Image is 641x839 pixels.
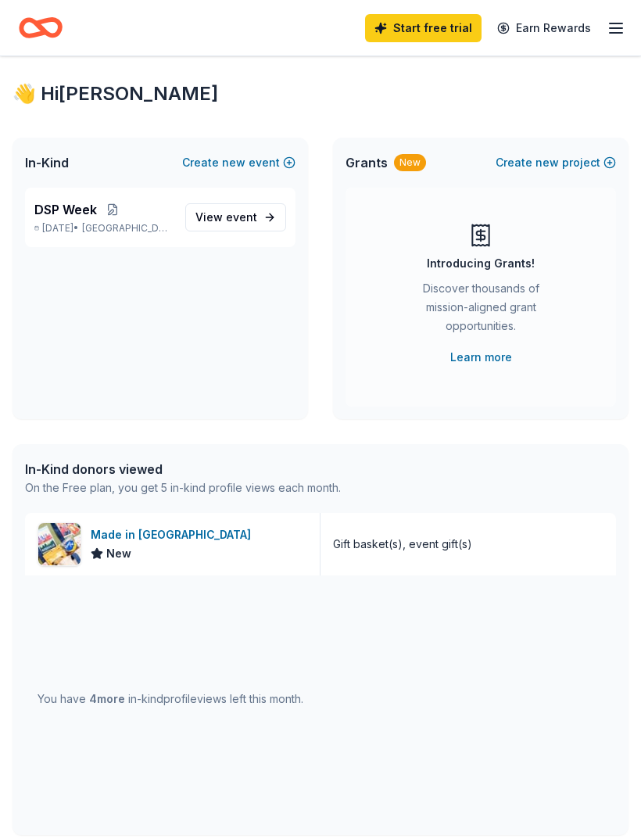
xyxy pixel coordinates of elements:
div: On the Free plan, you get 5 in-kind profile views each month. [25,479,341,497]
span: New [106,544,131,563]
img: Image for Made in TN [38,523,81,565]
span: [GEOGRAPHIC_DATA], [GEOGRAPHIC_DATA] [82,222,173,235]
a: View event [185,203,286,231]
div: 👋 Hi [PERSON_NAME] [13,81,628,106]
span: View [195,208,257,227]
div: Introducing Grants! [427,254,535,273]
div: In-Kind donors viewed [25,460,341,479]
a: Learn more [450,348,512,367]
div: Discover thousands of mission-aligned grant opportunities. [408,279,553,342]
div: Gift basket(s), event gift(s) [333,535,472,554]
span: DSP Week [34,200,97,219]
span: 4 more [89,692,125,705]
div: You have in-kind profile views left this month. [38,690,303,708]
a: Home [19,9,63,46]
div: Made in [GEOGRAPHIC_DATA] [91,525,257,544]
div: New [394,154,426,171]
p: [DATE] • [34,222,173,235]
span: new [222,153,245,172]
a: Start free trial [365,14,482,42]
span: In-Kind [25,153,69,172]
span: new [535,153,559,172]
button: Createnewevent [182,153,295,172]
a: Earn Rewards [488,14,600,42]
button: Createnewproject [496,153,616,172]
span: event [226,210,257,224]
span: Grants [346,153,388,172]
